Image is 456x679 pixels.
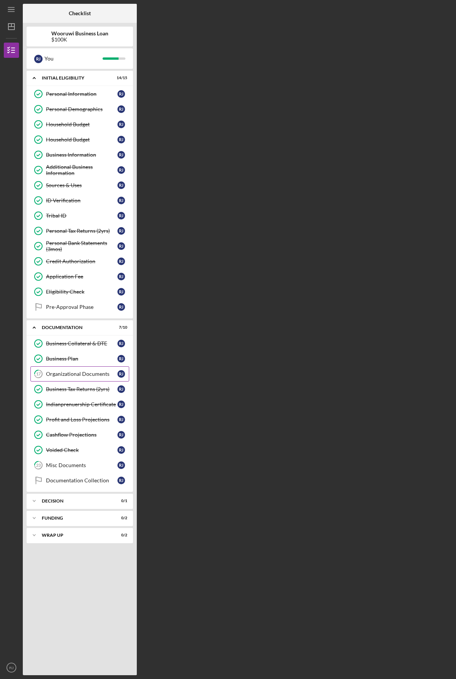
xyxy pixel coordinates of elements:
div: Business Plan [46,356,117,362]
div: R J [117,90,125,98]
a: Business Tax Returns (2yrs)RJ [30,382,129,397]
div: R J [117,355,125,363]
a: Business PlanRJ [30,351,129,366]
div: Personal Information [46,91,117,97]
div: R J [117,431,125,439]
div: Documentation [42,325,108,330]
a: 23Misc DocumentsRJ [30,458,129,473]
a: ID VerificationRJ [30,193,129,208]
div: Funding [42,516,108,520]
a: Documentation CollectionRJ [30,473,129,488]
div: 7 / 10 [114,325,127,330]
div: R J [117,136,125,143]
a: Eligibility CheckRJ [30,284,129,299]
a: Personal Tax Returns (2yrs)RJ [30,223,129,239]
div: Personal Tax Returns (2yrs) [46,228,117,234]
div: R J [117,212,125,219]
div: Indianprenuership Certificate [46,401,117,407]
button: RJ [4,660,19,675]
div: R J [117,151,125,159]
div: Initial Eligibility [42,76,108,80]
div: Tribal ID [46,213,117,219]
div: R J [117,461,125,469]
div: Organizational Documents [46,371,117,377]
a: Cashflow ProjectionsRJ [30,427,129,442]
a: Credit AuthorizationRJ [30,254,129,269]
a: Personal InformationRJ [30,86,129,102]
a: Tribal IDRJ [30,208,129,223]
div: R J [117,273,125,280]
a: Household BudgetRJ [30,117,129,132]
div: R J [117,258,125,265]
a: Voided CheckRJ [30,442,129,458]
b: Checklist [69,10,91,16]
text: RJ [9,666,14,670]
div: $100K [51,37,108,43]
a: Application FeeRJ [30,269,129,284]
div: R J [117,197,125,204]
div: Business Collateral & DTE [46,340,117,347]
div: Decision [42,499,108,503]
div: R J [117,385,125,393]
a: Additional Business InformationRJ [30,162,129,178]
a: Indianprenuership CertificateRJ [30,397,129,412]
a: Personal DemographicsRJ [30,102,129,117]
div: 0 / 1 [114,499,127,503]
div: R J [117,370,125,378]
a: Business InformationRJ [30,147,129,162]
div: Credit Authorization [46,258,117,264]
div: Business Tax Returns (2yrs) [46,386,117,392]
div: R J [117,288,125,296]
div: Additional Business Information [46,164,117,176]
div: R J [117,416,125,423]
div: R J [117,303,125,311]
div: R J [117,181,125,189]
div: Eligibility Check [46,289,117,295]
div: Misc Documents [46,462,117,468]
div: R J [117,166,125,174]
a: 17Organizational DocumentsRJ [30,366,129,382]
a: Pre-Approval PhaseRJ [30,299,129,315]
div: R J [117,227,125,235]
tspan: 17 [36,372,41,377]
div: 0 / 2 [114,533,127,537]
div: R J [117,477,125,484]
div: Household Budget [46,137,117,143]
div: R J [117,242,125,250]
div: You [44,52,103,65]
div: Documentation Collection [46,477,117,483]
div: R J [117,340,125,347]
div: Household Budget [46,121,117,127]
div: R J [117,401,125,408]
div: 14 / 15 [114,76,127,80]
a: Profit and Loss ProjectionsRJ [30,412,129,427]
a: Sources & UsesRJ [30,178,129,193]
div: Voided Check [46,447,117,453]
div: Personal Bank Statements (3mos) [46,240,117,252]
div: Personal Demographics [46,106,117,112]
div: R J [117,121,125,128]
div: R J [34,55,43,63]
div: Profit and Loss Projections [46,417,117,423]
div: Cashflow Projections [46,432,117,438]
div: Application Fee [46,274,117,280]
div: Wrap up [42,533,108,537]
div: Sources & Uses [46,182,117,188]
a: Personal Bank Statements (3mos)RJ [30,239,129,254]
b: Wooruwi Business Loan [51,30,108,37]
tspan: 23 [36,463,41,468]
div: R J [117,105,125,113]
div: ID Verification [46,197,117,204]
div: Business Information [46,152,117,158]
a: Business Collateral & DTERJ [30,336,129,351]
div: Pre-Approval Phase [46,304,117,310]
div: R J [117,446,125,454]
div: 0 / 2 [114,516,127,520]
a: Household BudgetRJ [30,132,129,147]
